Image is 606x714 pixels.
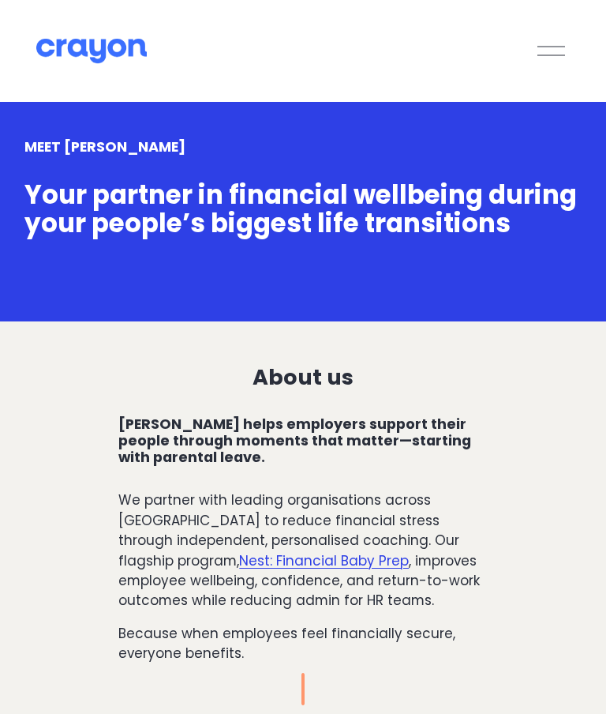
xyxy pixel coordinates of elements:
[24,138,582,155] h4: MEET [PERSON_NAME]
[239,551,409,570] a: Nest: Financial Baby Prep
[118,366,487,390] h3: About us
[36,37,147,65] img: Crayon
[118,490,487,611] p: We partner with leading organisations across [GEOGRAPHIC_DATA] to reduce financial stress through...
[118,414,474,467] strong: [PERSON_NAME] helps employers support their people through moments that matter—starting with pare...
[24,177,582,241] span: Your partner in financial wellbeing during your people’s biggest life transitions
[118,624,487,664] p: Because when employees feel financially secure, everyone benefits.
